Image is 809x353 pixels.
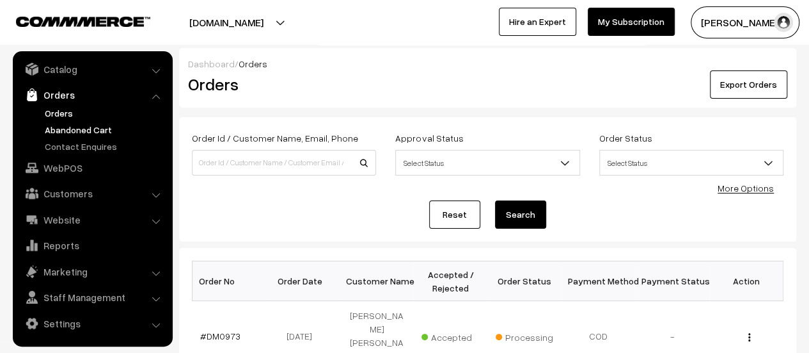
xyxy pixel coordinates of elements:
[636,261,710,301] th: Payment Status
[691,6,799,38] button: [PERSON_NAME]
[16,260,168,283] a: Marketing
[145,6,308,38] button: [DOMAIN_NAME]
[188,74,375,94] h2: Orders
[395,150,579,176] span: Select Status
[718,183,774,193] a: More Options
[192,261,267,301] th: Order No
[488,261,562,301] th: Order Status
[192,150,376,176] input: Order Id / Customer Name / Customer Email / Customer Phone
[774,13,793,32] img: user
[496,327,560,344] span: Processing
[266,261,340,301] th: Order Date
[16,13,128,28] a: COMMMERCE
[42,106,168,120] a: Orders
[16,83,168,106] a: Orders
[562,261,636,301] th: Payment Method
[16,208,168,231] a: Website
[192,131,358,145] label: Order Id / Customer Name, Email, Phone
[599,150,783,176] span: Select Status
[495,201,546,229] button: Search
[748,333,750,341] img: Menu
[588,8,675,36] a: My Subscription
[16,312,168,335] a: Settings
[396,152,579,174] span: Select Status
[16,17,150,26] img: COMMMERCE
[188,57,787,70] div: /
[16,234,168,257] a: Reports
[239,58,267,69] span: Orders
[42,140,168,153] a: Contact Enquires
[499,8,576,36] a: Hire an Expert
[16,156,168,179] a: WebPOS
[414,261,488,301] th: Accepted / Rejected
[395,131,463,145] label: Approval Status
[709,261,783,301] th: Action
[16,58,168,81] a: Catalog
[200,331,240,341] a: #DM0973
[710,70,787,99] button: Export Orders
[600,152,783,174] span: Select Status
[16,182,168,205] a: Customers
[42,123,168,136] a: Abandoned Cart
[429,201,480,229] a: Reset
[599,131,652,145] label: Order Status
[16,286,168,309] a: Staff Management
[421,327,485,344] span: Accepted
[188,58,235,69] a: Dashboard
[340,261,414,301] th: Customer Name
